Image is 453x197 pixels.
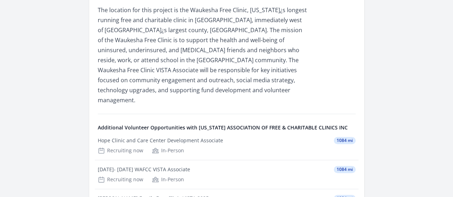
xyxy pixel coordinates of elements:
div: Recruiting now [98,147,143,154]
a: Hope Clinic and Care Center Development Associate 1084 mi Recruiting now In-Person [95,131,358,160]
div: In-Person [152,176,184,183]
span: 1084 mi [334,166,356,173]
div: Hope Clinic and Care Center Development Associate [98,137,223,144]
div: Recruiting now [98,176,143,183]
span: 1084 mi [334,137,356,144]
div: In-Person [152,147,184,154]
h4: Additional Volunteer Opportunities with [US_STATE] ASSOCIATION OF FREE & CHARITABLE CLINICS INC [98,124,356,131]
a: [DATE]- [DATE] WAFCC VISTA Associate 1084 mi Recruiting now In-Person [95,160,358,189]
div: [DATE]- [DATE] WAFCC VISTA Associate [98,166,190,173]
p: The location for this project is the Waukesha Free Clinic, [US_STATE]¿s longest running free and ... [98,5,307,105]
